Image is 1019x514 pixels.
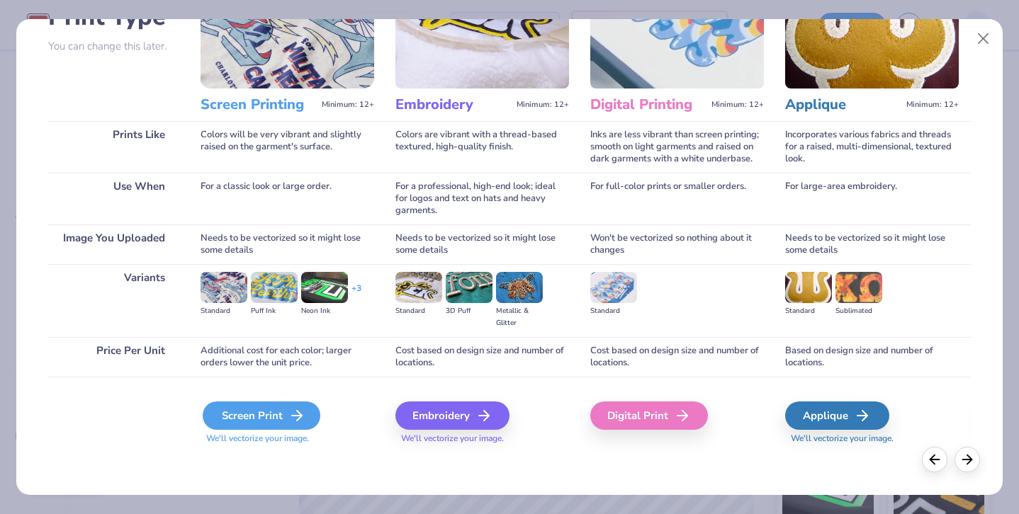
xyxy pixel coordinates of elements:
[785,173,959,224] div: For large-area embroidery.
[590,272,637,303] img: Standard
[48,337,179,377] div: Price Per Unit
[395,401,509,430] div: Embroidery
[785,433,959,445] span: We'll vectorize your image.
[517,100,569,110] span: Minimum: 12+
[590,401,708,430] div: Digital Print
[48,40,179,52] p: You can change this later.
[835,272,882,303] img: Sublimated
[201,224,374,264] div: Needs to be vectorized so it might lose some details
[395,305,442,317] div: Standard
[48,121,179,173] div: Prints Like
[201,433,374,445] span: We'll vectorize your image.
[785,337,959,377] div: Based on design size and number of locations.
[785,224,959,264] div: Needs to be vectorized so it might lose some details
[201,305,247,317] div: Standard
[201,121,374,173] div: Colors will be very vibrant and slightly raised on the garment's surface.
[322,100,374,110] span: Minimum: 12+
[351,282,361,307] div: + 3
[395,121,569,173] div: Colors are vibrant with a thread-based textured, high-quality finish.
[201,173,374,224] div: For a classic look or large order.
[835,305,882,317] div: Sublimated
[48,264,179,337] div: Variants
[590,121,764,173] div: Inks are less vibrant than screen printing; smooth on light garments and raised on dark garments ...
[395,96,511,114] h3: Embroidery
[251,272,298,303] img: Puff Ink
[201,96,316,114] h3: Screen Printing
[48,224,179,264] div: Image You Uploaded
[301,272,348,303] img: Neon Ink
[785,401,889,430] div: Applique
[970,25,997,52] button: Close
[785,96,901,114] h3: Applique
[496,305,543,329] div: Metallic & Glitter
[711,100,764,110] span: Minimum: 12+
[446,305,492,317] div: 3D Puff
[446,272,492,303] img: 3D Puff
[395,337,569,377] div: Cost based on design size and number of locations.
[203,401,320,430] div: Screen Print
[496,272,543,303] img: Metallic & Glitter
[785,121,959,173] div: Incorporates various fabrics and threads for a raised, multi-dimensional, textured look.
[301,305,348,317] div: Neon Ink
[590,224,764,264] div: Won't be vectorized so nothing about it changes
[906,100,959,110] span: Minimum: 12+
[785,272,832,303] img: Standard
[48,173,179,224] div: Use When
[590,96,706,114] h3: Digital Printing
[201,272,247,303] img: Standard
[590,305,637,317] div: Standard
[395,173,569,224] div: For a professional, high-end look; ideal for logos and text on hats and heavy garments.
[201,337,374,377] div: Additional cost for each color; larger orders lower the unit price.
[395,433,569,445] span: We'll vectorize your image.
[395,224,569,264] div: Needs to be vectorized so it might lose some details
[251,305,298,317] div: Puff Ink
[590,173,764,224] div: For full-color prints or smaller orders.
[395,272,442,303] img: Standard
[785,305,832,317] div: Standard
[590,337,764,377] div: Cost based on design size and number of locations.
